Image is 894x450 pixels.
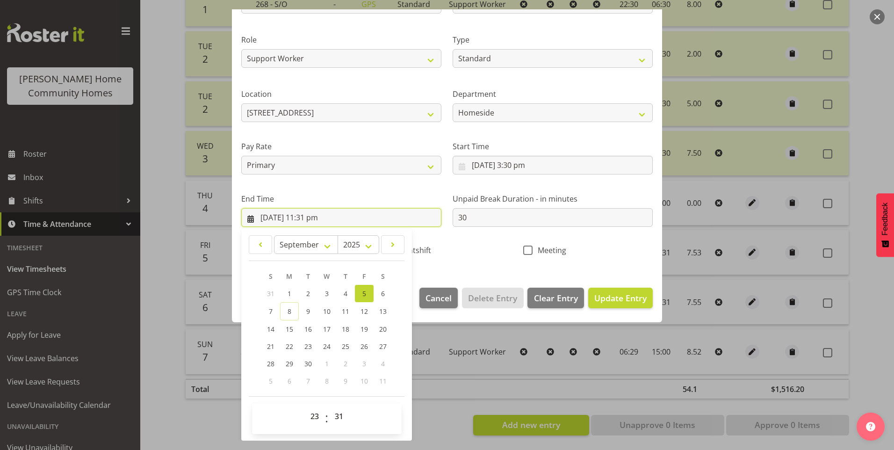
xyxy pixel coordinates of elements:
[304,359,312,368] span: 30
[288,289,291,298] span: 1
[299,338,317,355] a: 23
[336,320,355,338] a: 18
[325,377,329,385] span: 8
[360,325,368,334] span: 19
[362,289,366,298] span: 5
[280,338,299,355] a: 22
[425,292,452,304] span: Cancel
[241,141,441,152] label: Pay Rate
[325,289,329,298] span: 3
[317,338,336,355] a: 24
[468,292,517,304] span: Delete Entry
[288,377,291,385] span: 6
[453,88,653,100] label: Department
[355,285,374,302] a: 5
[594,292,647,304] span: Update Entry
[336,285,355,302] a: 4
[336,338,355,355] a: 25
[304,342,312,351] span: 23
[453,208,653,227] input: Unpaid Break Duration
[280,285,299,302] a: 1
[299,355,317,372] a: 30
[360,342,368,351] span: 26
[344,289,347,298] span: 4
[286,342,293,351] span: 22
[299,285,317,302] a: 2
[241,208,441,227] input: Click to select...
[374,302,392,320] a: 13
[304,325,312,334] span: 16
[533,246,566,255] span: Meeting
[317,302,336,320] a: 10
[286,359,293,368] span: 29
[534,292,578,304] span: Clear Entry
[342,325,349,334] span: 18
[379,342,387,351] span: 27
[374,338,392,355] a: 27
[453,156,653,174] input: Click to select...
[866,422,875,431] img: help-xxl-2.png
[381,272,385,281] span: S
[269,377,273,385] span: 5
[342,307,349,316] span: 11
[462,288,523,308] button: Delete Entry
[267,289,274,298] span: 31
[336,302,355,320] a: 11
[325,407,328,430] span: :
[374,320,392,338] a: 20
[344,359,347,368] span: 2
[267,342,274,351] span: 21
[360,377,368,385] span: 10
[355,320,374,338] a: 19
[453,193,653,204] label: Unpaid Break Duration - in minutes
[299,320,317,338] a: 16
[288,307,291,316] span: 8
[261,302,280,320] a: 7
[269,307,273,316] span: 7
[419,288,458,308] button: Cancel
[306,307,310,316] span: 9
[344,377,347,385] span: 9
[453,141,653,152] label: Start Time
[362,272,366,281] span: F
[527,288,584,308] button: Clear Entry
[876,193,894,257] button: Feedback - Show survey
[299,302,317,320] a: 9
[379,325,387,334] span: 20
[453,34,653,45] label: Type
[241,34,441,45] label: Role
[374,285,392,302] a: 6
[306,272,310,281] span: T
[261,338,280,355] a: 21
[588,288,653,308] button: Update Entry
[342,342,349,351] span: 25
[267,325,274,334] span: 14
[323,325,331,334] span: 17
[306,377,310,385] span: 7
[261,355,280,372] a: 28
[280,355,299,372] a: 29
[362,359,366,368] span: 3
[360,307,368,316] span: 12
[269,272,273,281] span: S
[241,88,441,100] label: Location
[344,272,347,281] span: T
[325,359,329,368] span: 1
[323,342,331,351] span: 24
[286,325,293,334] span: 15
[381,359,385,368] span: 4
[317,285,336,302] a: 3
[355,338,374,355] a: 26
[881,203,889,235] span: Feedback
[324,272,330,281] span: W
[241,193,441,204] label: End Time
[317,320,336,338] a: 17
[323,307,331,316] span: 10
[306,289,310,298] span: 2
[280,302,299,320] a: 8
[381,289,385,298] span: 6
[267,359,274,368] span: 28
[280,320,299,338] a: 15
[286,272,292,281] span: M
[379,307,387,316] span: 13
